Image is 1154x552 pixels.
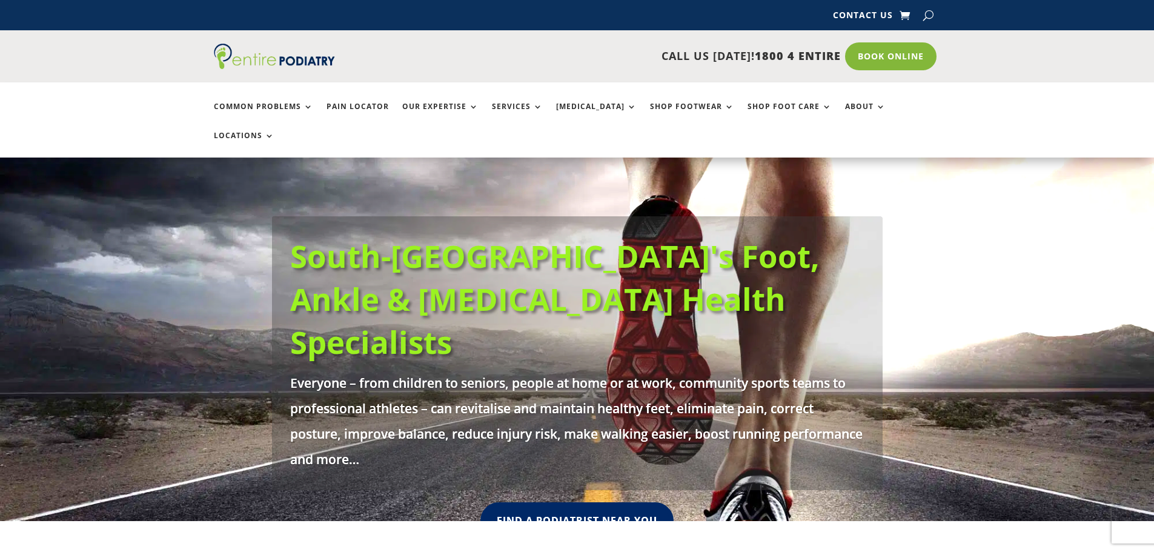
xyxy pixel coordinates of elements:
a: Pain Locator [327,102,389,128]
a: Common Problems [214,102,313,128]
span: 1800 4 ENTIRE [755,48,841,63]
a: Locations [214,131,274,158]
p: CALL US [DATE]! [382,48,841,64]
img: logo (1) [214,44,335,69]
a: Our Expertise [402,102,479,128]
a: Entire Podiatry [214,59,335,71]
p: Everyone – from children to seniors, people at home or at work, community sports teams to profess... [290,370,864,472]
a: Services [492,102,543,128]
a: Find A Podiatrist Near You [480,502,674,539]
a: South-[GEOGRAPHIC_DATA]'s Foot, Ankle & [MEDICAL_DATA] Health Specialists [290,234,820,364]
a: About [845,102,886,128]
a: Contact Us [833,11,893,24]
a: Shop Footwear [650,102,734,128]
a: Shop Foot Care [748,102,832,128]
a: [MEDICAL_DATA] [556,102,637,128]
a: Book Online [845,42,937,70]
